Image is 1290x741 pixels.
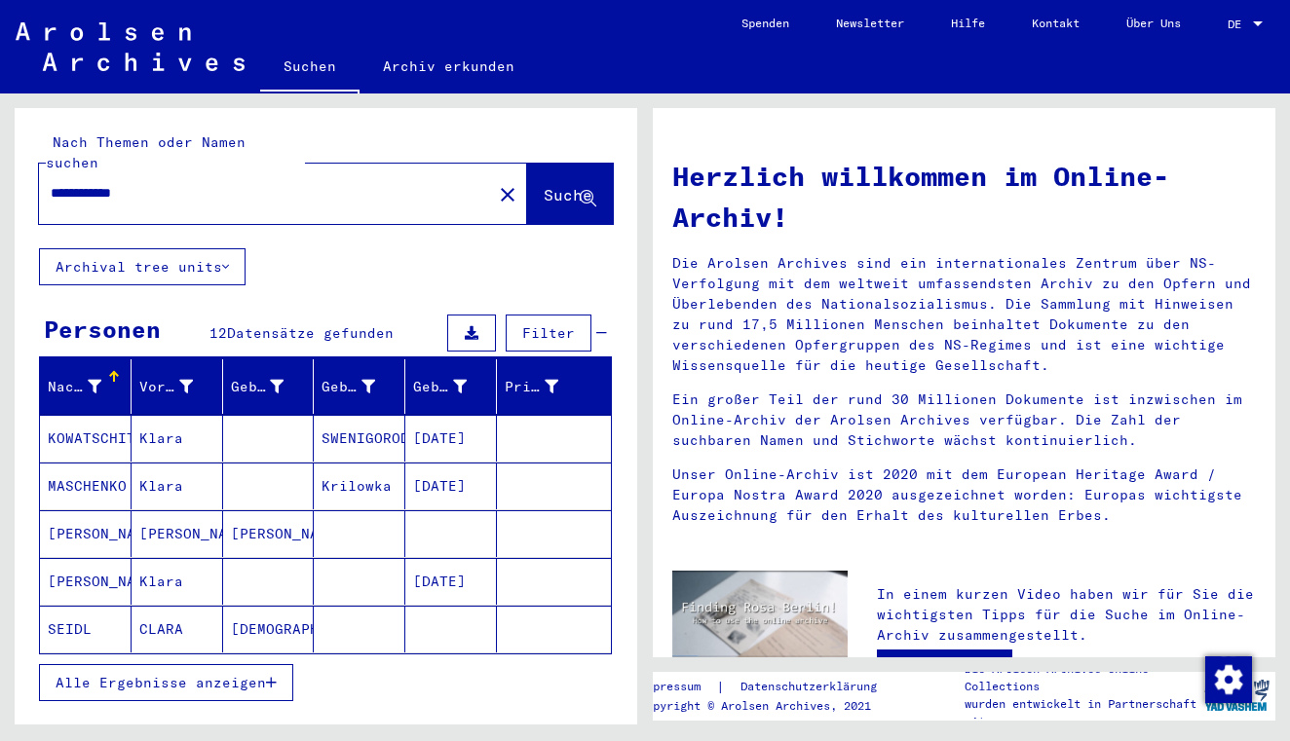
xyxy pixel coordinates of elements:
[56,674,266,691] span: Alle Ergebnisse anzeigen
[522,324,575,342] span: Filter
[48,371,131,402] div: Nachname
[413,377,467,397] div: Geburtsdatum
[639,677,716,697] a: Impressum
[40,558,132,605] mat-cell: [PERSON_NAME]
[39,248,246,285] button: Archival tree units
[505,371,588,402] div: Prisoner #
[16,22,245,71] img: Arolsen_neg.svg
[223,359,315,414] mat-header-cell: Geburtsname
[672,253,1256,376] p: Die Arolsen Archives sind ein internationales Zentrum über NS-Verfolgung mit dem weltweit umfasse...
[1200,671,1273,720] img: yv_logo.png
[1228,18,1249,31] span: DE
[672,464,1256,526] p: Unser Online-Archiv ist 2020 mit dem European Heritage Award / Europa Nostra Award 2020 ausgezeic...
[132,359,223,414] mat-header-cell: Vorname
[44,312,161,347] div: Personen
[639,677,900,697] div: |
[39,664,293,701] button: Alle Ergebnisse anzeigen
[413,371,496,402] div: Geburtsdatum
[1205,656,1252,703] img: Zustimmung ändern
[40,463,132,509] mat-cell: MASCHENKO
[672,156,1256,238] h1: Herzlich willkommen im Online-Archiv!
[405,359,497,414] mat-header-cell: Geburtsdatum
[231,371,314,402] div: Geburtsname
[132,463,223,509] mat-cell: Klara
[360,43,538,90] a: Archiv erkunden
[877,584,1256,646] p: In einem kurzen Video haben wir für Sie die wichtigsten Tipps für die Suche im Online-Archiv zusa...
[260,43,360,93] a: Suchen
[544,185,592,204] span: Suche
[314,415,405,462] mat-cell: SWENIGORODKA
[322,371,404,402] div: Geburt‏
[725,677,900,697] a: Datenschutzerklärung
[40,359,132,414] mat-header-cell: Nachname
[672,389,1256,451] p: Ein großer Teil der rund 30 Millionen Dokumente ist inzwischen im Online-Archiv der Arolsen Archi...
[497,359,611,414] mat-header-cell: Prisoner #
[965,660,1197,695] p: Die Arolsen Archives Online-Collections
[132,558,223,605] mat-cell: Klara
[139,377,193,397] div: Vorname
[405,415,497,462] mat-cell: [DATE]
[405,463,497,509] mat-cell: [DATE]
[405,558,497,605] mat-cell: [DATE]
[488,174,527,213] button: Clear
[639,697,900,715] p: Copyright © Arolsen Archives, 2021
[231,377,285,397] div: Geburtsname
[506,315,591,352] button: Filter
[132,606,223,652] mat-cell: CLARA
[40,415,132,462] mat-cell: KOWATSCHITSCH
[46,133,246,171] mat-label: Nach Themen oder Namen suchen
[209,324,227,342] span: 12
[314,359,405,414] mat-header-cell: Geburt‏
[505,377,558,397] div: Prisoner #
[527,164,613,224] button: Suche
[314,463,405,509] mat-cell: Krilowka
[965,695,1197,730] p: wurden entwickelt in Partnerschaft mit
[223,510,315,557] mat-cell: [PERSON_NAME]
[132,415,223,462] mat-cell: Klara
[139,371,222,402] div: Vorname
[48,377,101,397] div: Nachname
[40,510,132,557] mat-cell: [PERSON_NAME]
[877,649,1012,688] a: Video ansehen
[322,377,375,397] div: Geburt‏
[132,510,223,557] mat-cell: [PERSON_NAME]
[496,183,519,206] mat-icon: close
[672,571,848,666] img: video.jpg
[227,324,394,342] span: Datensätze gefunden
[40,606,132,652] mat-cell: SEIDL
[223,606,315,652] mat-cell: [DEMOGRAPHIC_DATA]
